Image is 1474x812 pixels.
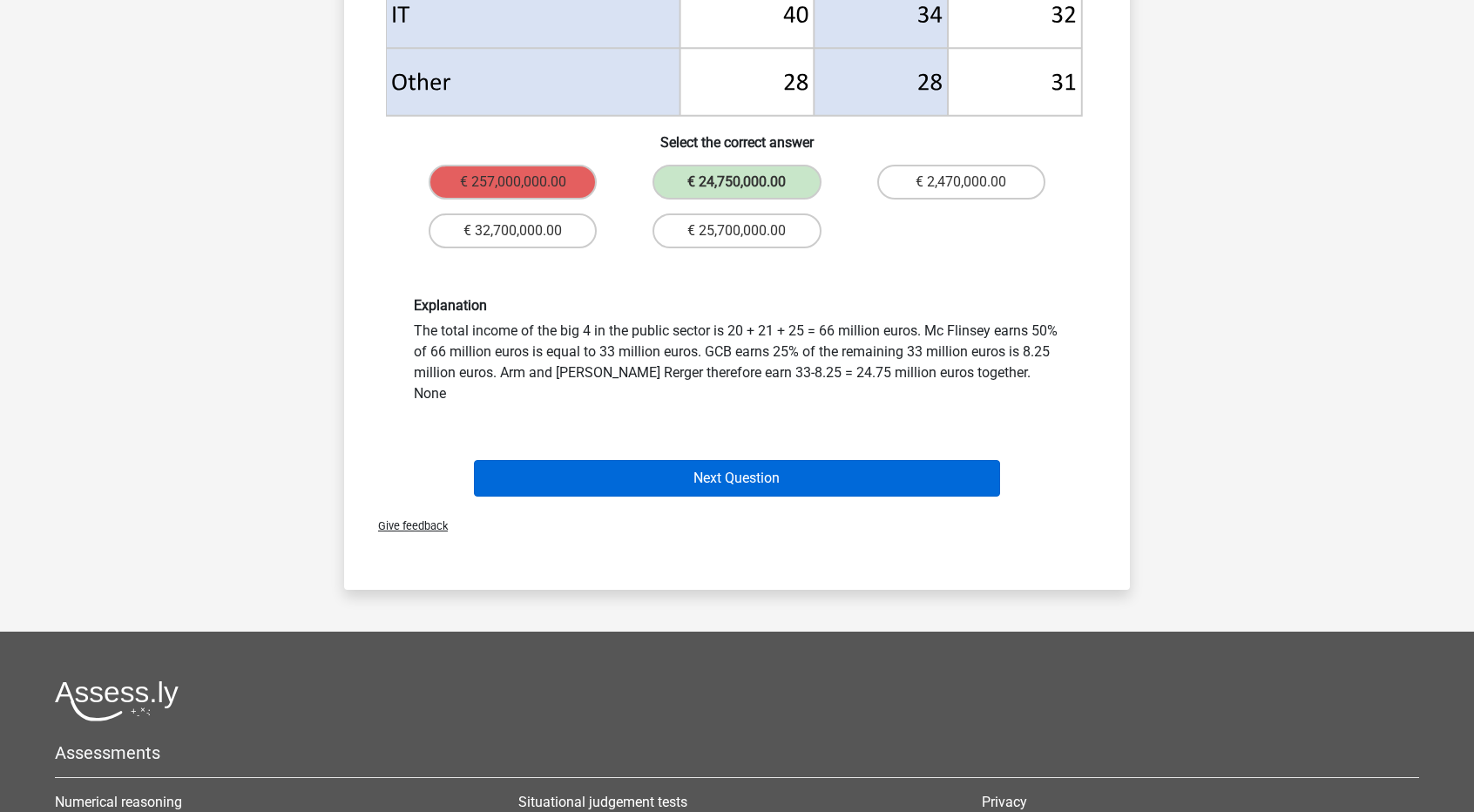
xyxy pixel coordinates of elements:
[401,297,1073,404] div: The total income of the big 4 in the public sector is 20 + 21 + 25 = 66 million euros. Mc Flinsey...
[474,460,1001,497] button: Next Question
[55,794,182,810] a: Numerical reasoning
[652,165,821,200] label: € 24,750,000.00
[372,120,1102,151] h6: Select the correct answer
[429,213,597,248] label: € 32,700,000.00
[55,680,179,721] img: Assessly logo
[518,794,687,810] a: Situational judgement tests
[982,794,1027,810] a: Privacy
[55,742,1419,763] h5: Assessments
[429,165,597,200] label: € 257,000,000.00
[414,297,1060,314] h6: Explanation
[364,519,448,532] span: Give feedback
[877,165,1045,200] label: € 2,470,000.00
[652,213,821,248] label: € 25,700,000.00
